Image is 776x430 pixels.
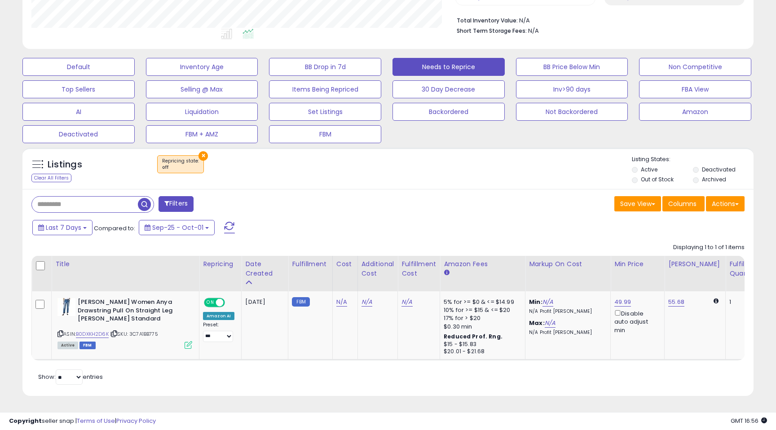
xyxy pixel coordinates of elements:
b: Max: [529,319,545,327]
button: Last 7 Days [32,220,93,235]
button: Selling @ Max [146,80,258,98]
div: seller snap | | [9,417,156,426]
div: Additional Cost [362,259,394,278]
button: Needs to Reprice [392,58,505,76]
div: $0.30 min [444,323,518,331]
div: Displaying 1 to 1 of 1 items [673,243,745,252]
div: Fulfillment Cost [401,259,436,278]
div: Amazon Fees [444,259,521,269]
button: BB Drop in 7d [269,58,381,76]
a: Terms of Use [77,417,115,425]
div: Fulfillment [292,259,328,269]
p: N/A Profit [PERSON_NAME] [529,329,604,336]
p: N/A Profit [PERSON_NAME] [529,308,604,315]
div: [PERSON_NAME] [668,259,722,269]
button: Set Listings [269,103,381,121]
span: 2025-10-9 16:56 GMT [731,417,767,425]
span: Show: entries [38,373,103,381]
a: N/A [336,298,347,307]
b: Reduced Prof. Rng. [444,333,503,340]
button: Actions [706,196,745,211]
div: 5% for >= $0 & <= $14.99 [444,298,518,306]
button: Inv>90 days [516,80,628,98]
button: Default [22,58,135,76]
button: AI [22,103,135,121]
button: Items Being Repriced [269,80,381,98]
button: Liquidation [146,103,258,121]
span: Columns [668,199,697,208]
i: Calculated using Dynamic Max Price. [714,298,719,304]
span: All listings currently available for purchase on Amazon [57,342,78,349]
label: Deactivated [702,166,736,173]
small: FBM [292,297,309,307]
button: Backordered [392,103,505,121]
button: Filters [159,196,194,212]
span: ON [205,299,216,307]
div: 10% for >= $15 & <= $20 [444,306,518,314]
div: Markup on Cost [529,259,607,269]
button: Amazon [639,103,751,121]
strong: Copyright [9,417,42,425]
button: Top Sellers [22,80,135,98]
span: OFF [224,299,238,307]
div: Cost [336,259,354,269]
a: 49.99 [614,298,631,307]
button: FBM + AMZ [146,125,258,143]
button: FBM [269,125,381,143]
div: 17% for > $20 [444,314,518,322]
div: [DATE] [245,298,281,306]
div: Date Created [245,259,284,278]
div: Title [55,259,195,269]
div: Repricing [203,259,238,269]
span: Last 7 Days [46,223,81,232]
button: Deactivated [22,125,135,143]
a: N/A [545,319,556,328]
button: BB Price Below Min [516,58,628,76]
div: Disable auto adjust min [614,308,657,334]
a: N/A [542,298,553,307]
a: B0DXKH2D6K [76,330,109,338]
span: Compared to: [94,224,135,233]
button: × [198,151,208,161]
span: Sep-25 - Oct-01 [152,223,203,232]
button: Columns [662,196,705,211]
button: Save View [614,196,661,211]
button: Non Competitive [639,58,751,76]
small: Amazon Fees. [444,269,449,277]
li: N/A [457,14,738,25]
a: 55.68 [668,298,684,307]
span: FBM [79,342,96,349]
a: N/A [362,298,372,307]
div: Fulfillable Quantity [729,259,760,278]
div: Min Price [614,259,661,269]
div: Preset: [203,322,234,342]
label: Archived [702,176,726,183]
button: Inventory Age [146,58,258,76]
p: Listing States: [632,155,753,164]
label: Active [641,166,657,173]
span: | SKU: 3C7A1BB775 [110,330,158,338]
b: Total Inventory Value: [457,17,518,24]
button: 30 Day Decrease [392,80,505,98]
img: 31s43KCriHL._SL40_.jpg [57,298,75,316]
b: Short Term Storage Fees: [457,27,527,35]
div: Clear All Filters [31,174,71,182]
div: Amazon AI [203,312,234,320]
div: $20.01 - $21.68 [444,348,518,355]
div: $15 - $15.83 [444,341,518,348]
button: FBA View [639,80,751,98]
th: The percentage added to the cost of goods (COGS) that forms the calculator for Min & Max prices. [525,256,611,291]
span: N/A [528,26,539,35]
label: Out of Stock [641,176,674,183]
div: 1 [729,298,757,306]
a: Privacy Policy [116,417,156,425]
button: Sep-25 - Oct-01 [139,220,215,235]
span: Repricing state : [162,158,199,171]
b: Min: [529,298,542,306]
b: [PERSON_NAME] Women Anya Drawstring Pull On Straight Leg [PERSON_NAME] Standard [78,298,187,325]
a: N/A [401,298,412,307]
button: Not Backordered [516,103,628,121]
h5: Listings [48,158,82,171]
div: ASIN: [57,298,192,348]
div: off [162,164,199,171]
